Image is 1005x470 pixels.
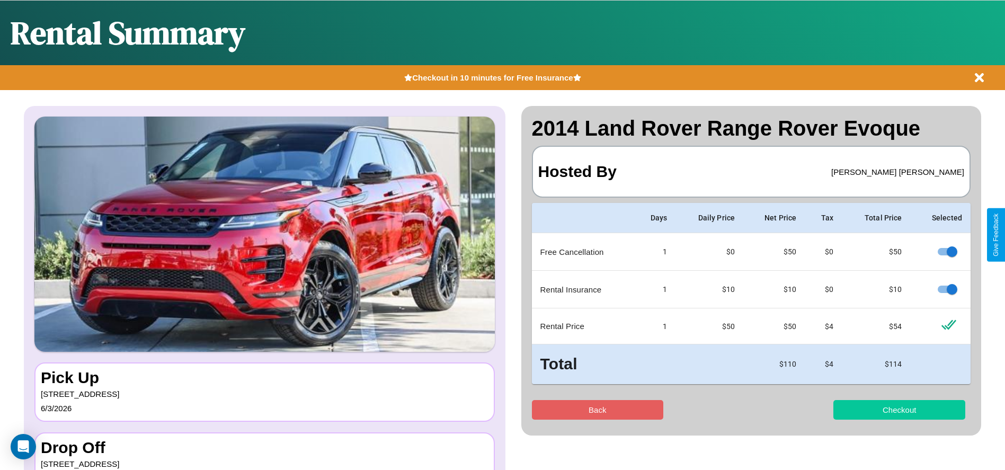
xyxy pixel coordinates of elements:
h1: Rental Summary [11,11,245,55]
td: $ 50 [743,233,805,271]
th: Tax [805,203,842,233]
b: Checkout in 10 minutes for Free Insurance [412,73,573,82]
td: 1 [633,233,675,271]
button: Back [532,400,664,420]
td: $0 [805,233,842,271]
td: $ 54 [842,308,910,344]
p: [STREET_ADDRESS] [41,387,488,401]
th: Days [633,203,675,233]
table: simple table [532,203,971,384]
th: Selected [911,203,971,233]
td: $0 [805,271,842,308]
td: $ 50 [743,308,805,344]
td: $ 10 [743,271,805,308]
p: 6 / 3 / 2026 [41,401,488,415]
td: $10 [675,271,743,308]
td: $0 [675,233,743,271]
td: $ 50 [675,308,743,344]
h2: 2014 Land Rover Range Rover Evoque [532,117,971,140]
p: Free Cancellation [540,245,625,259]
td: $ 4 [805,344,842,384]
button: Checkout [833,400,965,420]
p: [PERSON_NAME] [PERSON_NAME] [831,165,964,179]
td: 1 [633,308,675,344]
h3: Total [540,353,625,376]
td: $ 50 [842,233,910,271]
th: Total Price [842,203,910,233]
td: $ 4 [805,308,842,344]
h3: Pick Up [41,369,488,387]
th: Daily Price [675,203,743,233]
td: $ 10 [842,271,910,308]
h3: Hosted By [538,152,617,191]
p: Rental Price [540,319,625,333]
th: Net Price [743,203,805,233]
h3: Drop Off [41,439,488,457]
td: 1 [633,271,675,308]
td: $ 114 [842,344,910,384]
p: Rental Insurance [540,282,625,297]
td: $ 110 [743,344,805,384]
div: Open Intercom Messenger [11,434,36,459]
div: Give Feedback [992,214,1000,256]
